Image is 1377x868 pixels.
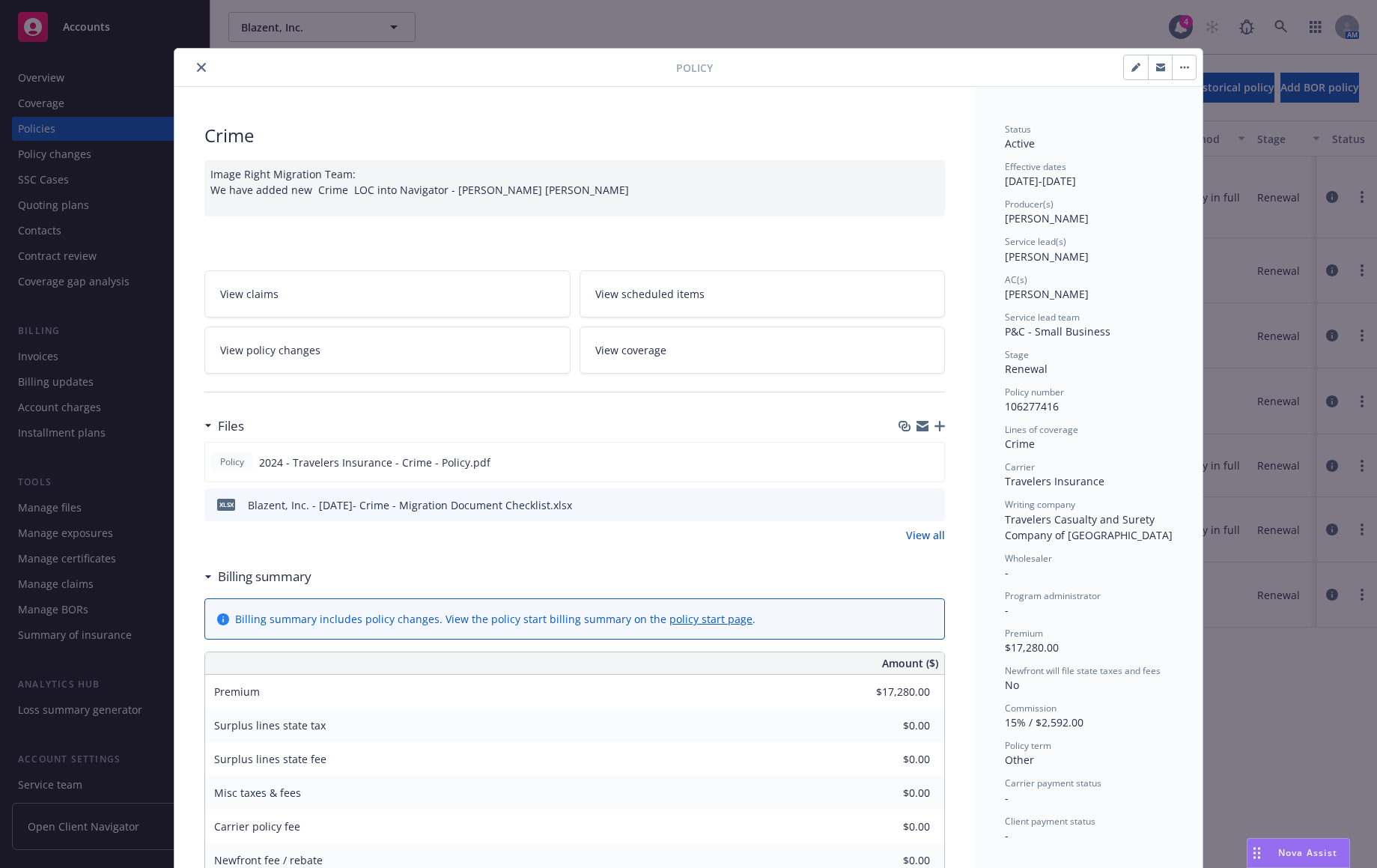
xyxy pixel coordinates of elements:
input: 0.00 [842,681,939,703]
div: Drag to move [1247,839,1266,867]
span: Travelers Insurance [1005,474,1104,488]
span: Travelers Casualty and Surety Company of [GEOGRAPHIC_DATA] [1005,512,1173,542]
span: 2024 - Travelers Insurance - Crime - Policy.pdf [259,455,490,470]
h3: Billing summary [218,567,311,586]
div: Blazent, Inc. - [DATE]- Crime - Migration Document Checklist.xlsx [248,497,572,513]
div: Crime [204,123,945,148]
span: Misc taxes & fees [214,786,301,800]
span: Active [1005,136,1035,151]
div: Billing summary [204,567,311,586]
button: download file [902,497,914,513]
span: Carrier policy fee [214,819,300,834]
span: Renewal [1005,362,1048,376]
a: policy start page [669,612,753,626]
span: Surplus lines state fee [214,752,326,766]
div: Files [204,416,244,436]
button: Nova Assist [1247,838,1350,868]
input: 0.00 [842,816,939,838]
input: 0.00 [842,782,939,804]
span: Policy term [1005,739,1051,752]
span: - [1005,791,1009,805]
span: - [1005,603,1009,617]
span: Premium [1005,627,1043,640]
span: Nova Assist [1278,846,1337,859]
span: $17,280.00 [1005,640,1059,655]
span: Program administrator [1005,589,1101,602]
input: 0.00 [842,714,939,737]
span: Service lead team [1005,311,1080,324]
button: download file [901,455,913,470]
button: preview file [925,497,939,513]
div: Billing summary includes policy changes. View the policy start billing summary on the . [235,611,756,627]
button: preview file [925,455,938,470]
span: Stage [1005,348,1029,361]
span: Other [1005,753,1034,767]
span: Crime [1005,437,1035,451]
input: 0.00 [842,748,939,771]
span: Writing company [1005,498,1075,511]
span: No [1005,678,1019,692]
span: View scheduled items [595,286,705,302]
span: Carrier payment status [1005,777,1101,789]
span: AC(s) [1005,273,1027,286]
span: Surplus lines state tax [214,718,326,732]
a: View policy changes [204,327,571,374]
span: Producer(s) [1005,198,1054,210]
span: Commission [1005,702,1057,714]
span: Lines of coverage [1005,423,1078,436]
span: - [1005,828,1009,843]
span: Policy number [1005,386,1064,398]
span: 106277416 [1005,399,1059,413]
span: Newfront fee / rebate [214,853,323,867]
span: Policy [676,60,713,76]
span: [PERSON_NAME] [1005,211,1089,225]
span: Policy [217,455,247,469]
span: Effective dates [1005,160,1066,173]
span: View coverage [595,342,666,358]
span: View claims [220,286,279,302]
span: [PERSON_NAME] [1005,249,1089,264]
span: Premium [214,685,260,699]
div: Image Right Migration Team: We have added new Crime LOC into Navigator - [PERSON_NAME] [PERSON_NAME] [204,160,945,216]
span: [PERSON_NAME] [1005,287,1089,301]
span: View policy changes [220,342,320,358]
button: close [192,58,210,76]
span: - [1005,565,1009,580]
span: 15% / $2,592.00 [1005,715,1083,729]
span: Status [1005,123,1031,136]
span: Service lead(s) [1005,235,1066,248]
span: P&C - Small Business [1005,324,1110,339]
div: [DATE] - [DATE] [1005,160,1173,189]
a: View coverage [580,327,946,374]
span: Newfront will file state taxes and fees [1005,664,1161,677]
a: View all [906,527,945,543]
span: Wholesaler [1005,552,1052,565]
span: Amount ($) [882,655,938,671]
span: xlsx [217,499,235,510]
h3: Files [218,416,244,436]
span: Client payment status [1005,815,1095,828]
a: View claims [204,270,571,318]
span: Carrier [1005,461,1035,473]
a: View scheduled items [580,270,946,318]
